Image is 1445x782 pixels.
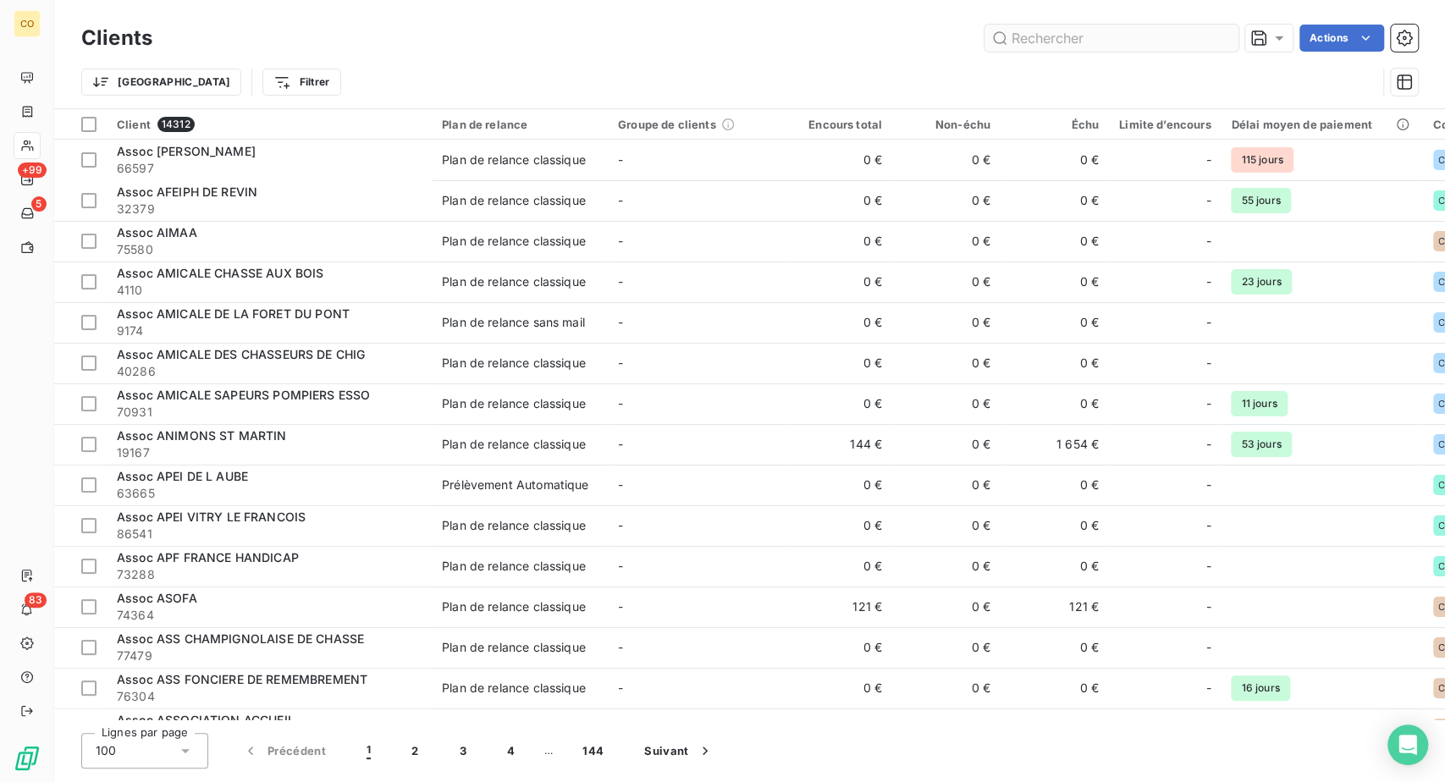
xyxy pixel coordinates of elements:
[1205,192,1211,209] span: -
[31,196,47,212] span: 5
[117,713,295,727] span: Assoc ASSOCIATION ACCUEIL
[262,69,340,96] button: Filtrer
[222,733,346,768] button: Précédent
[984,25,1238,52] input: Rechercher
[1001,383,1109,424] td: 0 €
[784,586,892,627] td: 121 €
[1001,668,1109,708] td: 0 €
[784,465,892,505] td: 0 €
[117,282,422,299] span: 4110
[892,627,1001,668] td: 0 €
[81,69,241,96] button: [GEOGRAPHIC_DATA]
[1001,180,1109,221] td: 0 €
[1231,118,1412,131] div: Délai moyen de paiement
[784,424,892,465] td: 144 €
[618,118,716,131] span: Groupe de clients
[892,708,1001,749] td: 0 €
[367,742,371,759] span: 1
[1001,343,1109,383] td: 0 €
[117,591,197,605] span: Assoc ASOFA
[618,640,623,654] span: -
[117,201,422,218] span: 32379
[618,477,623,492] span: -
[562,733,624,768] button: 144
[117,509,306,524] span: Assoc APEI VITRY LE FRANCOIS
[346,733,391,768] button: 1
[442,598,586,615] div: Plan de relance classique
[442,273,586,290] div: Plan de relance classique
[1001,505,1109,546] td: 0 €
[442,436,586,453] div: Plan de relance classique
[618,355,623,370] span: -
[442,314,585,331] div: Plan de relance sans mail
[1205,314,1211,331] span: -
[892,221,1001,262] td: 0 €
[892,180,1001,221] td: 0 €
[784,546,892,586] td: 0 €
[618,518,623,532] span: -
[1001,627,1109,668] td: 0 €
[892,546,1001,586] td: 0 €
[117,631,364,646] span: Assoc ASS CHAMPIGNOLAISE DE CHASSE
[784,343,892,383] td: 0 €
[117,566,422,583] span: 73288
[618,680,623,695] span: -
[1205,476,1211,493] span: -
[794,118,882,131] div: Encours total
[442,517,586,534] div: Plan de relance classique
[784,140,892,180] td: 0 €
[1001,302,1109,343] td: 0 €
[117,688,422,705] span: 76304
[442,680,586,697] div: Plan de relance classique
[535,737,562,764] span: …
[892,424,1001,465] td: 0 €
[117,322,422,339] span: 9174
[487,733,535,768] button: 4
[784,668,892,708] td: 0 €
[1001,586,1109,627] td: 121 €
[1205,355,1211,372] span: -
[618,396,623,410] span: -
[902,118,990,131] div: Non-échu
[1231,675,1289,701] span: 16 jours
[618,234,623,248] span: -
[784,302,892,343] td: 0 €
[1205,233,1211,250] span: -
[117,444,422,461] span: 19167
[157,117,195,132] span: 14312
[117,306,350,321] span: Assoc AMICALE DE LA FORET DU PONT
[892,465,1001,505] td: 0 €
[117,160,422,177] span: 66597
[618,193,623,207] span: -
[1205,558,1211,575] span: -
[618,274,623,289] span: -
[117,404,422,421] span: 70931
[1299,25,1384,52] button: Actions
[439,733,487,768] button: 3
[81,23,152,53] h3: Clients
[892,505,1001,546] td: 0 €
[784,262,892,302] td: 0 €
[892,668,1001,708] td: 0 €
[117,485,422,502] span: 63665
[442,355,586,372] div: Plan de relance classique
[784,221,892,262] td: 0 €
[892,140,1001,180] td: 0 €
[1205,517,1211,534] span: -
[117,184,257,199] span: Assoc AFEIPH DE REVIN
[442,395,586,412] div: Plan de relance classique
[117,607,422,624] span: 74364
[1001,708,1109,749] td: 0 €
[25,592,47,608] span: 83
[117,144,256,158] span: Assoc [PERSON_NAME]
[618,437,623,451] span: -
[117,225,197,240] span: Assoc AIMAA
[618,559,623,573] span: -
[117,672,367,686] span: Assoc ASS FONCIERE DE REMEMBREMENT
[1205,151,1211,168] span: -
[892,383,1001,424] td: 0 €
[442,558,586,575] div: Plan de relance classique
[1001,221,1109,262] td: 0 €
[1231,147,1293,173] span: 115 jours
[14,10,41,37] div: CO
